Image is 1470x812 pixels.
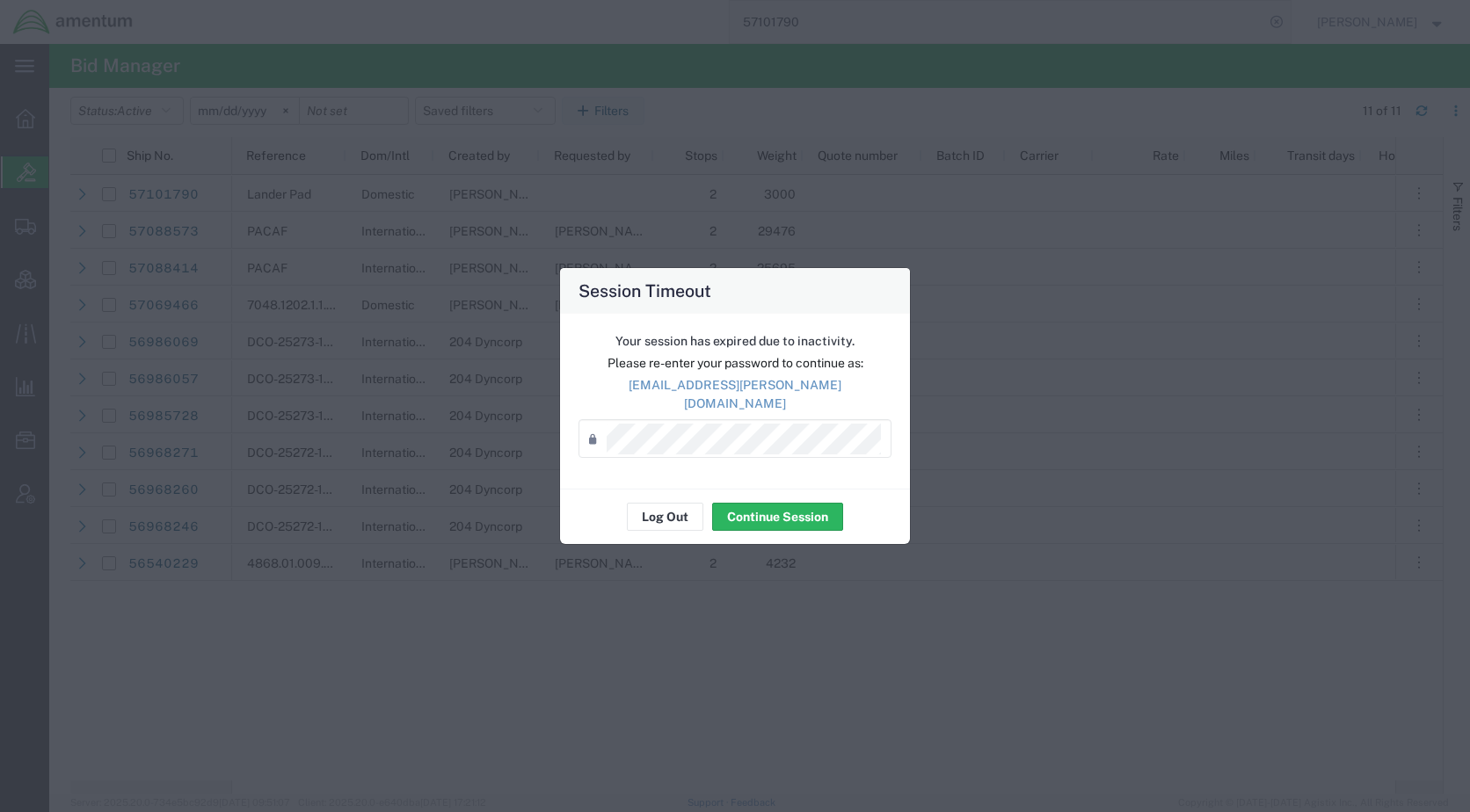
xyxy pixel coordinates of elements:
[579,354,891,373] p: Please re-enter your password to continue as:
[579,278,711,303] h4: Session Timeout
[627,503,703,531] button: Log Out
[579,376,891,413] p: [EMAIL_ADDRESS][PERSON_NAME][DOMAIN_NAME]
[712,503,843,531] button: Continue Session
[579,332,891,351] p: Your session has expired due to inactivity.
